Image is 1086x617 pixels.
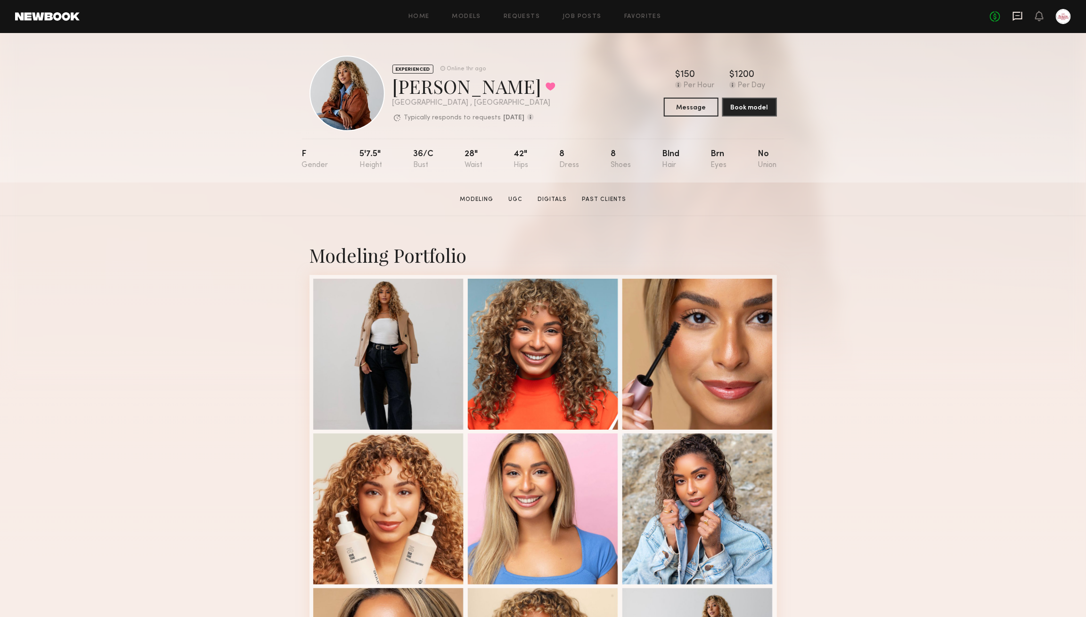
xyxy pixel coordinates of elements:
[738,82,765,90] div: Per Day
[392,99,555,107] div: [GEOGRAPHIC_DATA] , [GEOGRAPHIC_DATA]
[735,70,754,80] div: 1200
[505,195,526,204] a: UGC
[611,150,631,169] div: 8
[729,70,735,80] div: $
[675,70,680,80] div: $
[465,150,482,169] div: 28"
[447,66,486,72] div: Online 1hr ago
[758,150,776,169] div: No
[392,74,555,99] div: [PERSON_NAME]
[359,150,382,169] div: 5'7.5"
[684,82,714,90] div: Per Hour
[392,65,433,74] div: EXPERIENCED
[514,150,528,169] div: 42"
[408,14,430,20] a: Home
[578,195,630,204] a: Past Clients
[413,150,433,169] div: 36/c
[534,195,571,204] a: Digitals
[710,150,727,169] div: Brn
[504,14,540,20] a: Requests
[680,70,695,80] div: 150
[504,115,525,121] b: [DATE]
[456,195,497,204] a: Modeling
[560,150,580,169] div: 8
[452,14,481,20] a: Models
[662,150,679,169] div: Blnd
[624,14,661,20] a: Favorites
[404,115,501,121] p: Typically responds to requests
[302,150,328,169] div: F
[722,98,777,117] button: Book model
[310,242,777,267] div: Modeling Portfolio
[563,14,602,20] a: Job Posts
[664,98,719,117] button: Message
